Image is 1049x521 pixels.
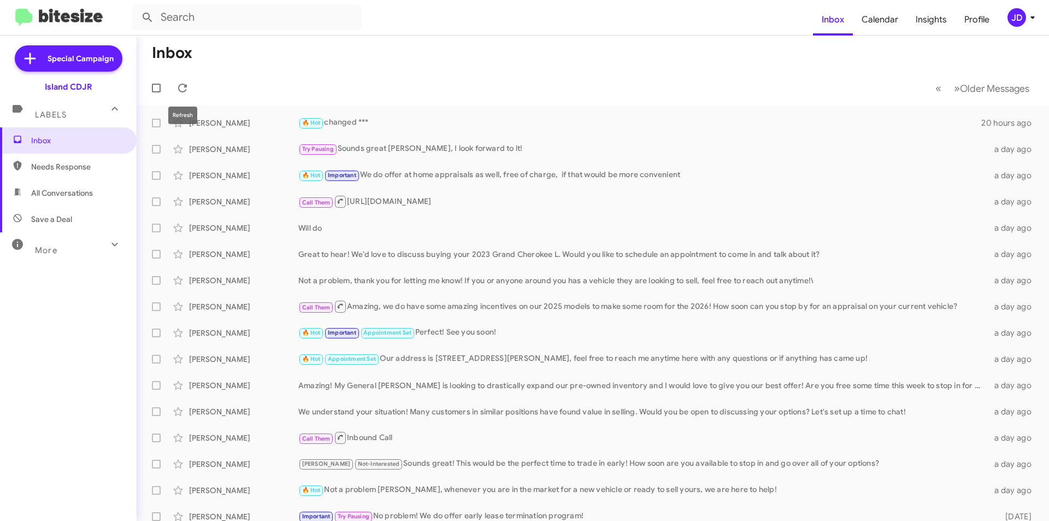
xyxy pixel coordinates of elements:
div: JD [1007,8,1026,27]
button: Next [947,77,1036,99]
div: Refresh [168,107,197,124]
span: « [935,81,941,95]
div: a day ago [988,170,1040,181]
span: Try Pausing [302,145,334,153]
span: Special Campaign [48,53,114,64]
span: Needs Response [31,161,124,172]
a: Calendar [853,4,907,36]
div: a day ago [988,459,1040,470]
div: Sounds great! This would be the perfect time to trade in early! How soon are you available to sto... [298,458,988,470]
div: a day ago [988,249,1040,260]
span: Important [328,172,356,179]
span: Older Messages [960,83,1029,95]
div: [PERSON_NAME] [189,432,298,443]
span: Inbox [31,135,124,146]
input: Search [132,4,362,31]
span: 🔥 Hot [302,355,321,362]
div: [PERSON_NAME] [189,485,298,496]
span: 🔥 Hot [302,172,321,179]
span: Call Them [302,304,331,311]
div: Not a problem [PERSON_NAME], whenever you are in the market for a new vehicle or ready to sell yo... [298,484,988,496]
span: 🔥 Hot [302,487,321,494]
span: Important [328,329,356,336]
div: [PERSON_NAME] [189,406,298,417]
span: » [954,81,960,95]
span: Call Them [302,199,331,206]
div: a day ago [988,354,1040,365]
div: Not a problem, thank you for letting me know! If you or anyone around you has a vehicle they are ... [298,275,988,286]
span: Labels [35,110,67,120]
div: Great to hear! We’d love to discuss buying your 2023 Grand Cherokee L. Would you like to schedule... [298,249,988,260]
div: a day ago [988,223,1040,233]
span: [PERSON_NAME] [302,460,351,467]
div: a day ago [988,301,1040,312]
div: [URL][DOMAIN_NAME] [298,195,988,208]
div: a day ago [988,144,1040,155]
div: [PERSON_NAME] [189,459,298,470]
div: a day ago [988,432,1040,443]
div: Sounds great [PERSON_NAME], I look forward to it! [298,143,988,155]
div: [PERSON_NAME] [189,354,298,365]
button: JD [998,8,1037,27]
div: [PERSON_NAME] [189,170,298,181]
span: Call Them [302,435,331,442]
span: Important [302,513,331,520]
div: [PERSON_NAME] [189,223,298,233]
div: [PERSON_NAME] [189,249,298,260]
div: Island CDJR [45,81,92,92]
div: a day ago [988,275,1040,286]
span: 🔥 Hot [302,329,321,336]
div: a day ago [988,327,1040,338]
div: [PERSON_NAME] [189,118,298,128]
h1: Inbox [152,44,192,62]
a: Inbox [813,4,853,36]
div: We understand your situation! Many customers in similar positions have found value in selling. Wo... [298,406,988,417]
div: Our address is [STREET_ADDRESS][PERSON_NAME], feel free to reach me anytime here with any questio... [298,353,988,365]
div: a day ago [988,485,1040,496]
a: Profile [956,4,998,36]
span: Save a Deal [31,214,72,225]
a: Special Campaign [15,45,122,72]
div: Perfect! See you soon! [298,326,988,339]
nav: Page navigation example [929,77,1036,99]
div: Inbound Call [298,431,988,444]
div: [PERSON_NAME] [189,380,298,391]
button: Previous [929,77,948,99]
div: Amazing! My General [PERSON_NAME] is looking to drastically expand our pre-owned inventory and I ... [298,380,988,391]
span: Appointment Set [328,355,376,362]
a: Insights [907,4,956,36]
span: Try Pausing [338,513,369,520]
span: More [35,245,57,255]
span: All Conversations [31,188,93,198]
div: 20 hours ago [981,118,1040,128]
span: 🔥 Hot [302,119,321,126]
div: [PERSON_NAME] [189,144,298,155]
span: Appointment Set [363,329,411,336]
div: We do offer at home appraisals as well, free of charge, if that would be more convenient [298,169,988,182]
div: [PERSON_NAME] [189,196,298,207]
div: a day ago [988,196,1040,207]
span: Not-Interested [358,460,400,467]
div: a day ago [988,380,1040,391]
div: Will do [298,223,988,233]
div: [PERSON_NAME] [189,301,298,312]
div: [PERSON_NAME] [189,275,298,286]
div: a day ago [988,406,1040,417]
div: Amazing, we do have some amazing incentives on our 2025 models to make some room for the 2026! Ho... [298,300,988,313]
div: [PERSON_NAME] [189,327,298,338]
